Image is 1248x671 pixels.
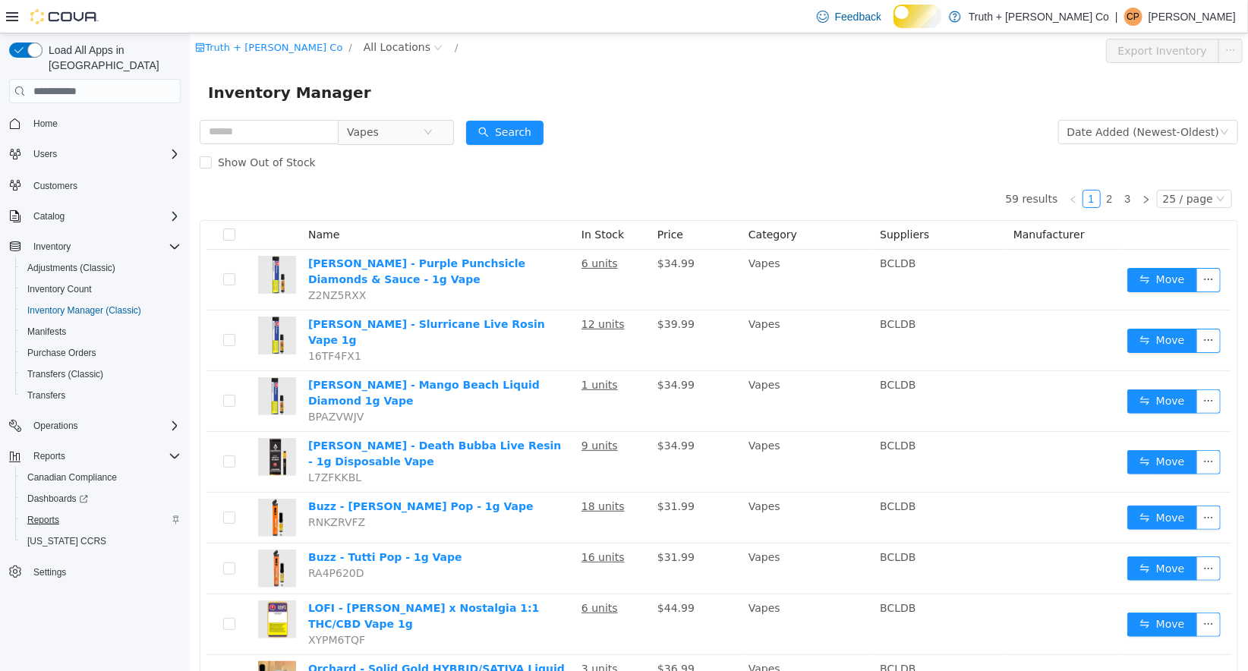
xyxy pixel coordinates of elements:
span: Settings [33,566,66,578]
span: Feedback [835,9,881,24]
button: icon: ellipsis [1029,5,1053,30]
i: icon: shop [5,9,15,19]
img: Orchard - Solid Gold HYBRID/SATIVA Liquid Diamond Vape 1g hero shot [68,628,106,666]
span: $34.99 [468,345,505,358]
span: Inventory Manager (Classic) [27,304,141,317]
button: icon: swapMove [938,356,1007,380]
button: Manifests [15,321,187,342]
span: Inventory Manager [18,47,191,71]
a: 2 [912,157,928,174]
u: 6 units [392,224,428,236]
a: Home [27,115,64,133]
span: Dashboards [27,493,88,505]
span: L7ZFKKBL [118,438,172,450]
span: $31.99 [468,518,505,530]
a: Purchase Orders [21,344,102,362]
u: 6 units [392,569,428,581]
div: 25 / page [973,157,1023,174]
span: BCLDB [690,629,726,641]
a: Orchard - Solid Gold HYBRID/SATIVA Liquid Diamond Vape 1g [118,629,375,657]
button: icon: swapMove [938,417,1007,441]
a: [US_STATE] CCRS [21,532,112,550]
span: Inventory Manager (Classic) [21,301,181,320]
span: Load All Apps in [GEOGRAPHIC_DATA] [43,43,181,73]
p: [PERSON_NAME] [1149,8,1236,26]
button: icon: ellipsis [1007,472,1031,496]
span: $31.99 [468,467,505,479]
u: 9 units [392,406,428,418]
i: icon: down [1030,94,1039,105]
span: BCLDB [690,345,726,358]
button: Operations [27,417,84,435]
td: Vapes [553,510,684,561]
span: Name [118,195,150,207]
a: [PERSON_NAME] - Purple Punchsicle Diamonds & Sauce - 1g Vape [118,224,336,252]
button: Reports [27,447,71,465]
img: Dymond - Mango Beach Liquid Diamond 1g Vape hero shot [68,344,106,382]
span: Manufacturer [824,195,895,207]
a: Inventory Count [21,280,98,298]
span: Transfers (Classic) [27,368,103,380]
span: In Stock [392,195,434,207]
td: Vapes [553,216,684,277]
img: Cova [30,9,99,24]
li: 3 [929,156,947,175]
img: Dymond - Purple Punchsicle Diamonds & Sauce - 1g Vape hero shot [68,222,106,260]
a: 3 [930,157,947,174]
span: Reports [33,450,65,462]
td: Vapes [553,459,684,510]
u: 12 units [392,285,435,297]
span: Transfers [27,389,65,402]
u: 16 units [392,518,435,530]
a: Transfers [21,386,71,405]
span: Washington CCRS [21,532,181,550]
li: 59 results [815,156,868,175]
button: icon: ellipsis [1007,417,1031,441]
span: Home [33,118,58,130]
a: Dashboards [21,490,94,508]
td: Vapes [553,338,684,399]
li: 2 [911,156,929,175]
span: Reports [27,447,181,465]
button: icon: swapMove [938,523,1007,547]
span: Vapes [157,87,189,110]
button: Export Inventory [916,5,1029,30]
span: RA4P620D [118,534,175,546]
span: Operations [27,417,181,435]
button: Customers [3,174,187,196]
button: [US_STATE] CCRS [15,531,187,552]
button: Inventory Manager (Classic) [15,300,187,321]
button: Reports [15,509,187,531]
span: CP [1127,8,1140,26]
input: Dark Mode [893,5,941,28]
a: LOFI - [PERSON_NAME] x Nostalgia 1:1 THC/CBD Vape 1g [118,569,349,597]
span: Canadian Compliance [27,471,117,484]
a: Manifests [21,323,72,341]
span: $44.99 [468,569,505,581]
button: Settings [3,561,187,583]
u: 3 units [392,629,428,641]
span: BCLDB [690,406,726,418]
span: $34.99 [468,224,505,236]
span: Inventory [27,238,181,256]
span: Home [27,114,181,133]
button: Transfers [15,385,187,406]
button: icon: ellipsis [1007,295,1031,320]
span: Users [33,148,57,160]
span: Customers [27,175,181,194]
span: All Locations [174,5,241,22]
a: Customers [27,177,84,195]
span: Dashboards [21,490,181,508]
a: Settings [27,563,72,581]
a: Canadian Compliance [21,468,123,487]
a: Adjustments (Classic) [21,259,121,277]
p: | [1115,8,1118,26]
a: icon: shopTruth + [PERSON_NAME] Co [5,8,153,20]
span: Transfers (Classic) [21,365,181,383]
a: Dashboards [15,488,187,509]
button: Canadian Compliance [15,467,187,488]
p: Truth + [PERSON_NAME] Co [969,8,1109,26]
span: Suppliers [690,195,739,207]
li: Next Page [947,156,966,175]
button: icon: ellipsis [1007,579,1031,603]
